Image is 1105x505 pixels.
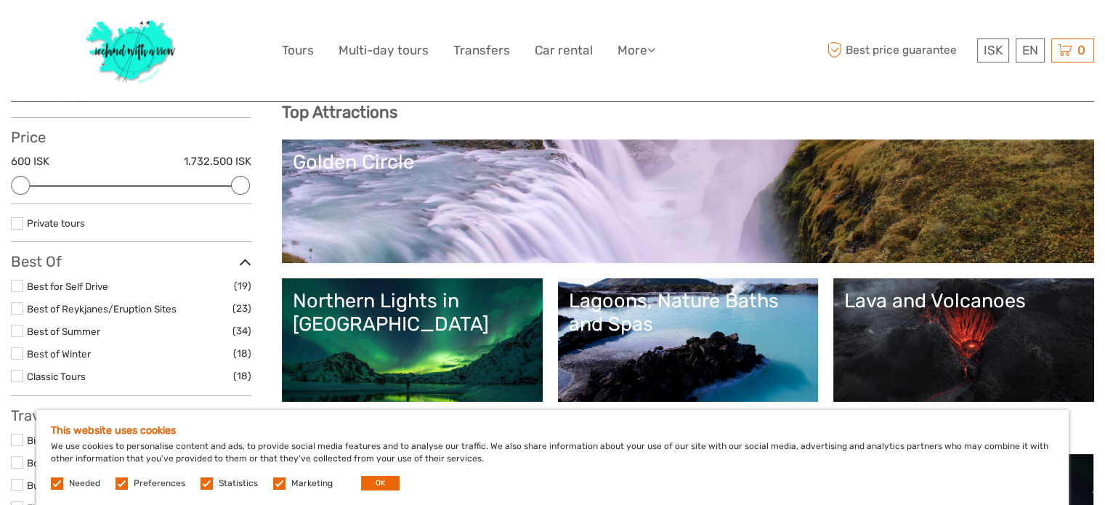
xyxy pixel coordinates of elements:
[184,154,251,169] label: 1.732.500 ISK
[844,289,1083,312] div: Lava and Volcanoes
[339,40,429,61] a: Multi-day tours
[134,477,185,490] label: Preferences
[282,102,397,122] b: Top Attractions
[232,300,251,317] span: (23)
[293,289,532,336] div: Northern Lights in [GEOGRAPHIC_DATA]
[78,11,185,90] img: 1077-ca632067-b948-436b-9c7a-efe9894e108b_logo_big.jpg
[69,477,100,490] label: Needed
[844,289,1083,391] a: Lava and Volcanoes
[291,477,333,490] label: Marketing
[27,371,86,382] a: Classic Tours
[51,424,1054,437] h5: This website uses cookies
[361,476,400,490] button: OK
[27,435,59,446] a: Bicycle
[569,289,808,391] a: Lagoons, Nature Baths and Spas
[27,326,100,337] a: Best of Summer
[11,129,251,146] h3: Price
[1075,43,1088,57] span: 0
[1016,39,1045,62] div: EN
[293,289,532,391] a: Northern Lights in [GEOGRAPHIC_DATA]
[823,39,974,62] span: Best price guarantee
[27,280,108,292] a: Best for Self Drive
[282,40,314,61] a: Tours
[293,150,1083,252] a: Golden Circle
[27,303,177,315] a: Best of Reykjanes/Eruption Sites
[27,217,85,229] a: Private tours
[453,40,510,61] a: Transfers
[36,410,1069,505] div: We use cookies to personalise content and ads, to provide social media features and to analyse ou...
[535,40,593,61] a: Car rental
[984,43,1003,57] span: ISK
[618,40,655,61] a: More
[219,477,258,490] label: Statistics
[27,348,91,360] a: Best of Winter
[11,253,251,270] h3: Best Of
[232,323,251,339] span: (34)
[569,289,808,336] div: Lagoons, Nature Baths and Spas
[27,457,48,469] a: Boat
[293,150,1083,174] div: Golden Circle
[234,278,251,294] span: (19)
[11,154,49,169] label: 600 ISK
[233,368,251,384] span: (18)
[27,480,44,491] a: Bus
[233,345,251,362] span: (18)
[11,407,251,424] h3: Travel Method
